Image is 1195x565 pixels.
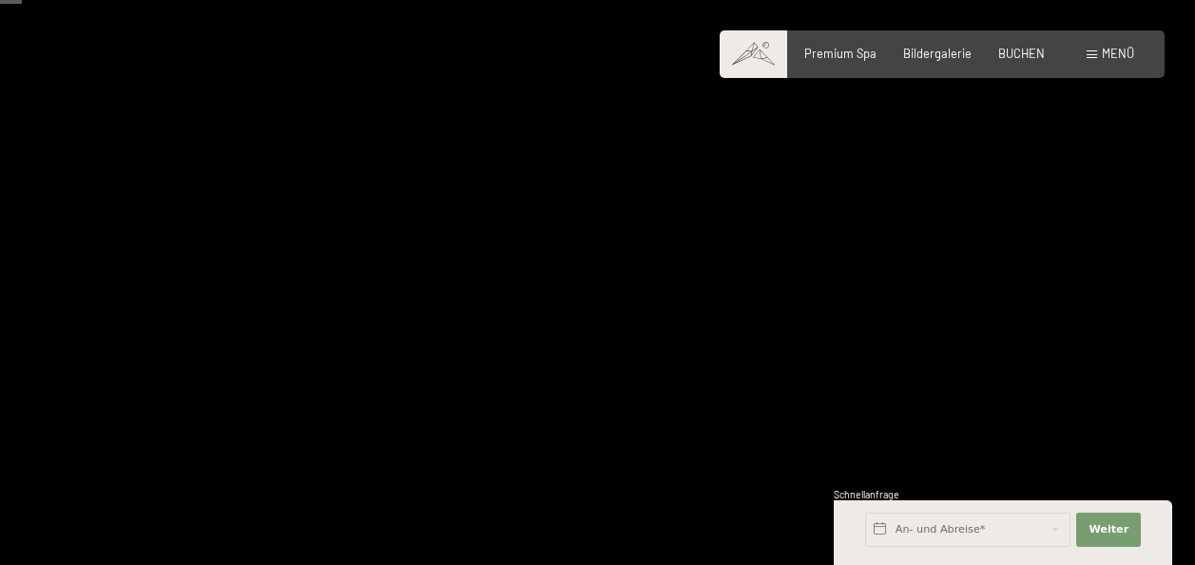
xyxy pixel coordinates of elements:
[903,46,972,61] a: Bildergalerie
[804,46,877,61] a: Premium Spa
[1089,522,1128,537] span: Weiter
[1076,513,1141,547] button: Weiter
[834,489,899,500] span: Schnellanfrage
[998,46,1045,61] a: BUCHEN
[1102,46,1134,61] span: Menü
